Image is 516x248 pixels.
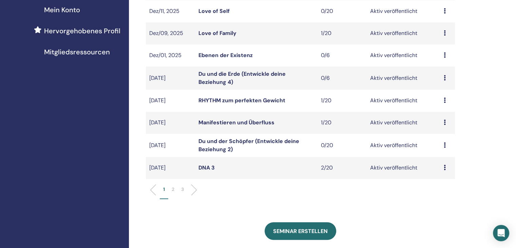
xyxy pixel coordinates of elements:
td: [DATE] [146,157,195,179]
td: 2/20 [318,157,367,179]
td: Aktiv veröffentlicht [367,67,440,90]
td: 1/20 [318,112,367,134]
a: Manifestieren und Überfluss [198,119,274,126]
p: 1 [163,186,165,193]
td: Aktiv veröffentlicht [367,90,440,112]
td: Aktiv veröffentlicht [367,134,440,157]
td: [DATE] [146,134,195,157]
a: Du und die Erde (Entwickle deine Beziehung 4) [198,70,286,86]
td: Aktiv veröffentlicht [367,157,440,179]
span: Hervorgehobenes Profil [44,26,120,36]
p: 3 [181,186,184,193]
div: Open Intercom Messenger [493,225,509,241]
p: 2 [172,186,174,193]
span: Mein Konto [44,5,80,15]
td: Dez/01, 2025 [146,45,195,67]
td: 1/20 [318,22,367,45]
a: DNA 3 [198,164,215,171]
td: 0/6 [318,45,367,67]
a: Love of Family [198,30,236,37]
td: 0/20 [318,0,367,22]
td: [DATE] [146,67,195,90]
td: Dez/11, 2025 [146,0,195,22]
td: [DATE] [146,90,195,112]
a: Du und der Schöpfer (Entwickle deine Beziehung 2) [198,138,299,153]
a: Love of Self [198,7,230,15]
td: 1/20 [318,90,367,112]
a: Ebenen der Existenz [198,52,253,59]
a: Seminar erstellen [265,222,336,240]
td: [DATE] [146,112,195,134]
span: Seminar erstellen [273,228,328,235]
td: Aktiv veröffentlicht [367,112,440,134]
td: 0/20 [318,134,367,157]
td: Aktiv veröffentlicht [367,45,440,67]
td: 0/6 [318,67,367,90]
td: Dez/09, 2025 [146,22,195,45]
a: RHYTHM zum perfekten Gewicht [198,97,285,104]
td: Aktiv veröffentlicht [367,0,440,22]
td: Aktiv veröffentlicht [367,22,440,45]
span: Mitgliedsressourcen [44,47,110,57]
